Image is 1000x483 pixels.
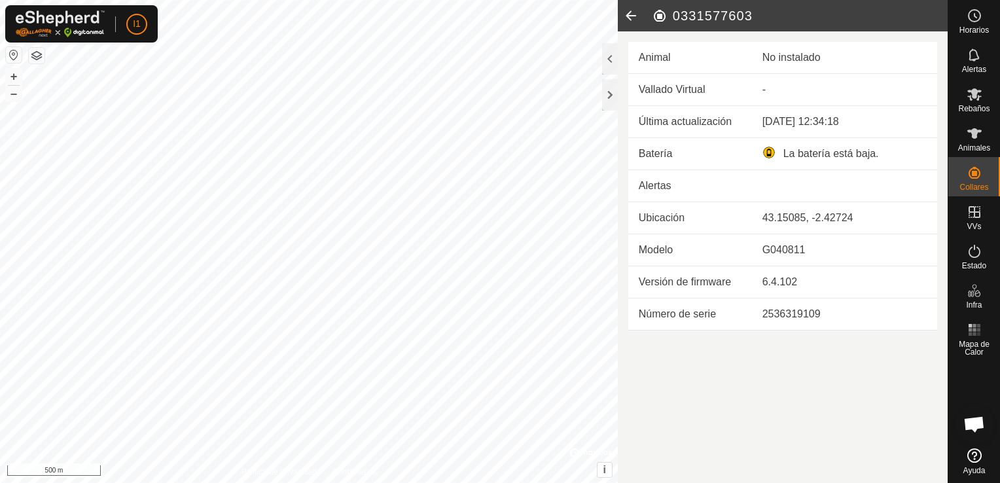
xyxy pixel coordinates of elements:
td: Vallado Virtual [628,74,752,106]
img: Logo Gallagher [16,10,105,37]
td: Animal [628,42,752,74]
button: Capas del Mapa [29,48,45,63]
div: G040811 [762,242,927,258]
button: Restablecer Mapa [6,47,22,63]
a: Contáctenos [332,466,376,478]
a: Política de Privacidad [241,466,316,478]
h2: 0331577603 [652,8,948,24]
span: Estado [962,262,986,270]
span: I1 [133,17,141,31]
button: – [6,86,22,101]
td: Ubicación [628,202,752,234]
a: Ayuda [948,443,1000,480]
span: Mapa de Calor [952,340,997,356]
td: Número de serie [628,298,752,331]
div: La batería está baja. [762,146,927,162]
td: Batería [628,138,752,170]
span: i [603,464,606,475]
td: Versión de firmware [628,266,752,298]
div: Chat abierto [955,404,994,444]
button: i [598,463,612,477]
div: 43.15085, -2.42724 [762,210,927,226]
span: Collares [959,183,988,191]
td: Última actualización [628,106,752,138]
span: Rebaños [958,105,990,113]
span: Ayuda [963,467,986,474]
span: Infra [966,301,982,309]
span: Horarios [959,26,989,34]
div: 2536319109 [762,306,927,322]
div: No instalado [762,50,927,65]
app-display-virtual-paddock-transition: - [762,84,766,95]
div: [DATE] 12:34:18 [762,114,927,130]
td: Alertas [628,170,752,202]
span: Alertas [962,65,986,73]
div: 6.4.102 [762,274,927,290]
span: Animales [958,144,990,152]
span: VVs [967,223,981,230]
button: + [6,69,22,84]
td: Modelo [628,234,752,266]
